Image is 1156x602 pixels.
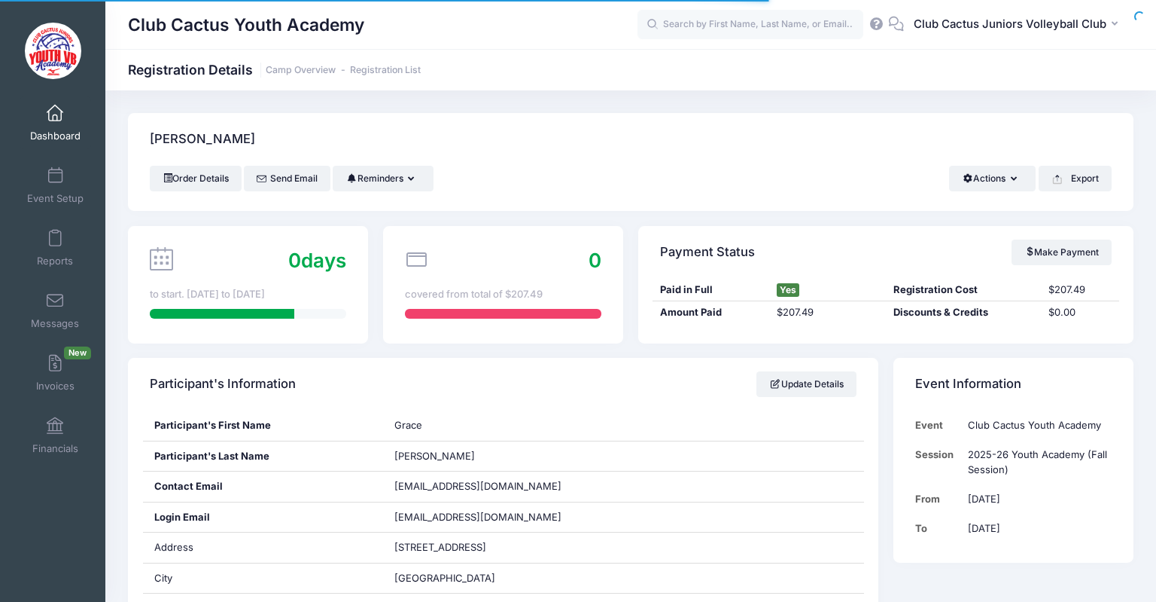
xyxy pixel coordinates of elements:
[961,440,1112,484] td: 2025-26 Youth Academy (Fall Session)
[37,255,73,267] span: Reports
[143,533,383,563] div: Address
[1039,166,1112,191] button: Export
[394,541,486,553] span: [STREET_ADDRESS]
[128,62,421,78] h1: Registration Details
[1041,305,1118,320] div: $0.00
[1011,240,1112,265] a: Make Payment
[143,472,383,502] div: Contact Email
[394,510,583,525] span: [EMAIL_ADDRESS][DOMAIN_NAME]
[31,317,79,330] span: Messages
[20,284,91,337] a: Messages
[394,419,422,431] span: Grace
[769,305,886,320] div: $207.49
[915,411,961,440] td: Event
[915,440,961,484] td: Session
[20,159,91,212] a: Event Setup
[36,380,75,393] span: Invoices
[961,484,1112,514] td: [DATE]
[904,8,1133,42] button: Club Cactus Juniors Volleyball Club
[288,246,346,275] div: days
[405,287,601,302] div: covered from total of $207.49
[886,283,1041,298] div: Registration Cost
[1041,283,1118,298] div: $207.49
[150,287,346,302] div: to start. [DATE] to [DATE]
[20,96,91,149] a: Dashboard
[886,305,1041,320] div: Discounts & Credits
[150,166,242,191] a: Order Details
[288,249,301,272] span: 0
[143,411,383,441] div: Participant's First Name
[394,450,475,462] span: [PERSON_NAME]
[333,166,433,191] button: Reminders
[653,305,769,320] div: Amount Paid
[915,363,1021,406] h4: Event Information
[949,166,1036,191] button: Actions
[143,503,383,533] div: Login Email
[20,347,91,399] a: InvoicesNew
[30,130,81,142] span: Dashboard
[150,118,255,161] h4: [PERSON_NAME]
[915,484,961,514] td: From
[637,10,863,40] input: Search by First Name, Last Name, or Email...
[244,166,330,191] a: Send Email
[143,442,383,472] div: Participant's Last Name
[394,480,561,492] span: [EMAIL_ADDRESS][DOMAIN_NAME]
[25,23,81,79] img: Club Cactus Youth Academy
[660,231,755,273] h4: Payment Status
[128,8,364,42] h1: Club Cactus Youth Academy
[589,249,601,272] span: 0
[150,363,296,406] h4: Participant's Information
[32,442,78,455] span: Financials
[20,409,91,462] a: Financials
[961,411,1112,440] td: Club Cactus Youth Academy
[961,514,1112,543] td: [DATE]
[27,192,84,205] span: Event Setup
[914,16,1106,32] span: Club Cactus Juniors Volleyball Club
[777,283,799,297] span: Yes
[20,222,91,274] a: Reports
[266,65,336,76] a: Camp Overview
[915,514,961,543] td: To
[756,371,856,397] a: Update Details
[143,564,383,594] div: City
[394,572,495,584] span: [GEOGRAPHIC_DATA]
[350,65,421,76] a: Registration List
[653,283,769,298] div: Paid in Full
[64,347,91,359] span: New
